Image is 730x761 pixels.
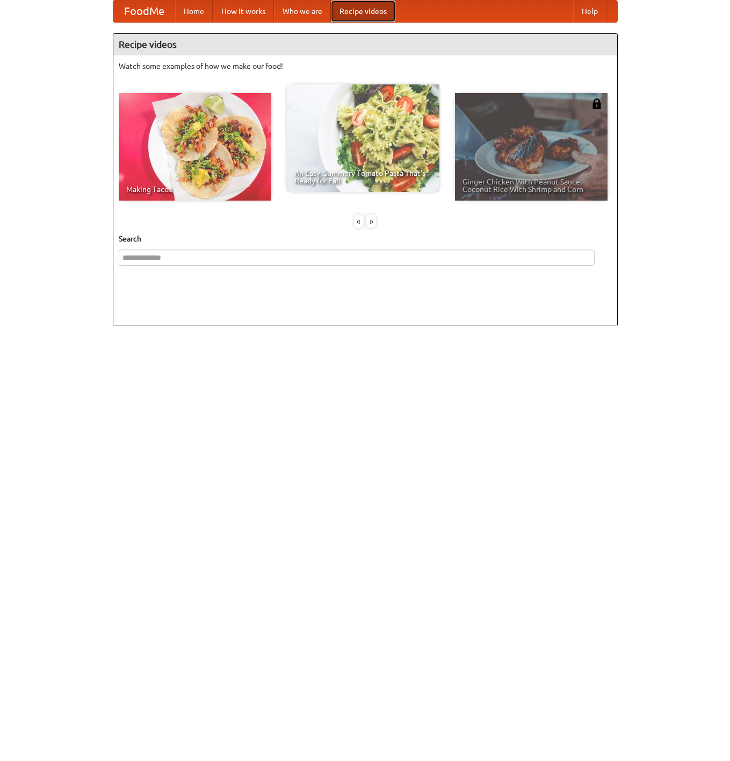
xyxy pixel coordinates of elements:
img: 483408.png [591,98,602,109]
span: Making Tacos [126,186,264,193]
div: « [354,215,364,228]
p: Watch some examples of how we make our food! [119,61,612,72]
a: Home [175,1,213,22]
h4: Recipe videos [113,34,617,55]
a: Who we are [274,1,331,22]
a: How it works [213,1,274,22]
span: An Easy, Summery Tomato Pasta That's Ready for Fall [294,169,432,184]
h5: Search [119,233,612,244]
a: FoodMe [113,1,175,22]
a: Recipe videos [331,1,395,22]
div: » [366,215,376,228]
a: An Easy, Summery Tomato Pasta That's Ready for Fall [287,84,439,192]
a: Making Tacos [119,93,271,201]
a: Help [573,1,606,22]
